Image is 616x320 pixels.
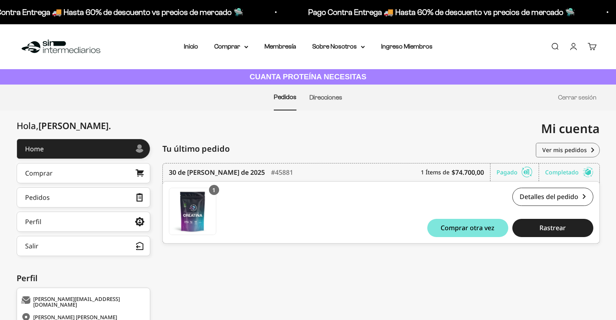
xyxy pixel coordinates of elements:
div: Comprar [25,170,53,176]
div: [PERSON_NAME][EMAIL_ADDRESS][DOMAIN_NAME] [21,296,144,307]
div: Perfil [25,218,41,225]
span: [PERSON_NAME] [38,119,111,131]
span: Mi cuenta [541,120,600,137]
a: Pedidos [17,187,150,208]
a: Creatina Monohidrato [169,188,216,235]
a: Inicio [184,43,198,50]
a: Detalles del pedido [512,188,593,206]
summary: Comprar [214,41,248,52]
a: Membresía [264,43,296,50]
span: . [109,119,111,131]
div: 1 Ítems de [421,163,490,181]
strong: CUANTA PROTEÍNA NECESITAS [249,72,367,81]
div: Completado [545,163,593,181]
a: Cerrar sesión [558,94,597,101]
a: Ingreso Miembros [381,43,433,50]
div: Pedidos [25,194,50,201]
p: Pago Contra Entrega 🚚 Hasta 60% de descuento vs precios de mercado 🛸 [296,6,563,19]
a: Home [17,139,150,159]
span: Rastrear [539,225,566,231]
div: Salir [25,243,38,249]
a: Comprar [17,163,150,183]
div: Pagado [497,163,539,181]
button: Comprar otra vez [427,219,508,237]
div: Perfil [17,272,150,284]
summary: Sobre Nosotros [312,41,365,52]
div: 1 [209,185,219,195]
div: Hola, [17,121,111,131]
span: Comprar otra vez [441,225,495,231]
button: Rastrear [512,219,593,237]
span: Tu último pedido [162,143,230,155]
button: Salir [17,236,150,256]
img: Translation missing: es.Creatina Monohidrato [169,188,216,235]
a: Perfil [17,212,150,232]
a: Pedidos [274,93,296,100]
b: $74.700,00 [452,167,484,177]
a: Direcciones [309,94,342,101]
a: Ver mis pedidos [536,143,600,157]
div: #45881 [271,163,293,181]
div: Home [25,146,44,152]
time: 30 de [PERSON_NAME] de 2025 [169,167,265,177]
